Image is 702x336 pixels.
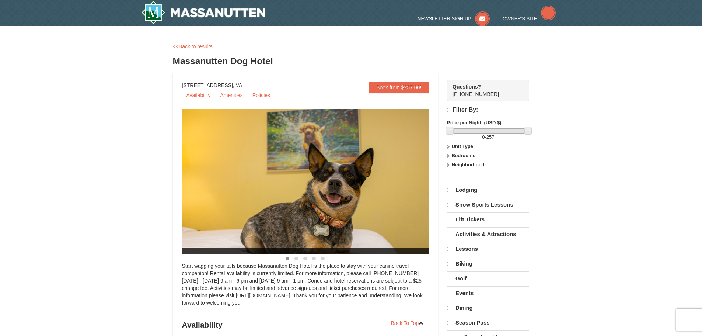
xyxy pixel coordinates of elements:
span: [PHONE_NUMBER] [453,83,516,97]
img: Massanutten Resort Logo [141,1,266,24]
strong: Neighborhood [452,162,485,167]
a: Lift Tickets [447,212,529,226]
a: Golf [447,271,529,285]
a: Lodging [447,183,529,197]
a: Dining [447,301,529,315]
a: Massanutten Resort [141,1,266,24]
a: Policies [248,90,275,101]
a: Lessons [447,242,529,256]
a: Activities & Attractions [447,227,529,241]
label: - [447,134,529,141]
div: Start wagging your tails because Massanutten Dog Hotel is the place to stay with your canine trav... [182,262,429,314]
strong: Unit Type [452,143,473,149]
span: 257 [486,134,495,140]
h4: Filter By: [447,107,529,114]
span: 0 [482,134,485,140]
h3: Availability [182,318,429,332]
a: <<Back to results [173,44,213,49]
a: Season Pass [447,316,529,330]
a: Owner's Site [503,16,556,21]
a: Biking [447,257,529,271]
a: Snow Sports Lessons [447,198,529,212]
strong: Questions? [453,84,481,90]
span: Newsletter Sign Up [418,16,471,21]
strong: Price per Night: (USD $) [447,120,501,125]
a: Book from $257.00! [369,82,429,93]
h3: Massanutten Dog Hotel [173,54,530,69]
span: Owner's Site [503,16,537,21]
img: 27428181-5-81c892a3.jpg [182,109,447,254]
a: Availability [182,90,215,101]
a: Amenities [216,90,247,101]
a: Back To Top [386,318,429,329]
a: Newsletter Sign Up [418,16,490,21]
a: Events [447,286,529,300]
strong: Bedrooms [452,153,475,158]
